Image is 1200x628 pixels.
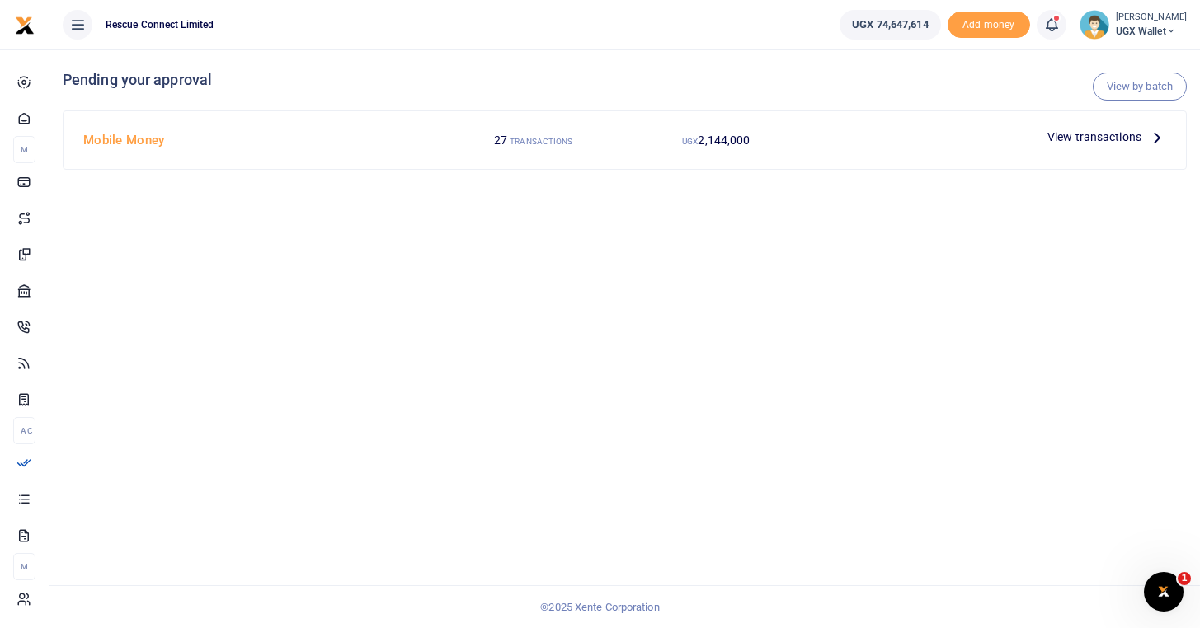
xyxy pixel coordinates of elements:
[948,12,1030,39] span: Add money
[1144,572,1184,612] iframe: Intercom live chat
[1093,73,1187,101] a: View by batch
[852,16,928,33] span: UGX 74,647,614
[1116,24,1187,39] span: UGX Wallet
[494,134,507,147] span: 27
[1080,10,1187,40] a: profile-user [PERSON_NAME] UGX Wallet
[1116,11,1187,25] small: [PERSON_NAME]
[1080,10,1109,40] img: profile-user
[948,17,1030,30] a: Add money
[63,71,1187,89] h4: Pending your approval
[13,136,35,163] li: M
[1047,128,1141,146] span: View transactions
[13,553,35,580] li: M
[840,10,940,40] a: UGX 74,647,614
[682,137,698,146] small: UGX
[698,134,750,147] span: 2,144,000
[1178,572,1191,585] span: 1
[99,17,220,32] span: Rescue Connect Limited
[833,10,947,40] li: Wallet ballance
[13,417,35,444] li: Ac
[15,18,35,30] a: logo-small logo-large logo-large
[948,12,1030,39] li: Toup your wallet
[510,137,572,146] small: TRANSACTIONS
[15,16,35,35] img: logo-small
[83,131,435,149] h4: Mobile Money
